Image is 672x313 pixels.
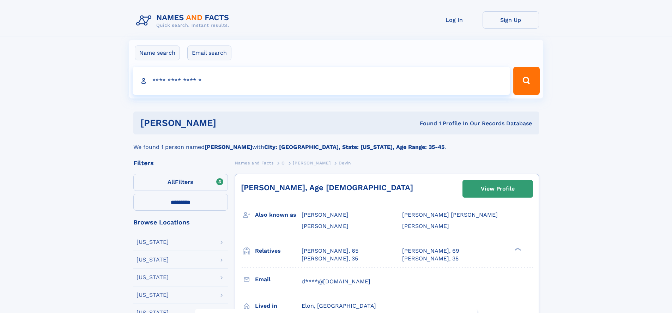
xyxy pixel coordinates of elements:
a: O [281,158,285,167]
span: Devin [339,161,351,165]
div: [US_STATE] [137,239,169,245]
span: [PERSON_NAME] [293,161,331,165]
span: O [281,161,285,165]
a: Log In [426,11,483,29]
span: [PERSON_NAME] [302,211,349,218]
div: [US_STATE] [137,292,169,298]
div: Found 1 Profile In Our Records Database [318,120,532,127]
span: All [168,179,175,185]
a: Names and Facts [235,158,274,167]
h1: [PERSON_NAME] [140,119,318,127]
label: Name search [135,46,180,60]
div: We found 1 person named with . [133,134,539,151]
a: [PERSON_NAME], Age [DEMOGRAPHIC_DATA] [241,183,413,192]
span: Elon, [GEOGRAPHIC_DATA] [302,302,376,309]
b: [PERSON_NAME] [205,144,252,150]
a: View Profile [463,180,533,197]
div: ❯ [513,247,521,251]
span: [PERSON_NAME] [302,223,349,229]
span: [PERSON_NAME] [402,223,449,229]
a: Sign Up [483,11,539,29]
div: [US_STATE] [137,275,169,280]
b: City: [GEOGRAPHIC_DATA], State: [US_STATE], Age Range: 35-45 [264,144,444,150]
button: Search Button [513,67,539,95]
a: [PERSON_NAME], 35 [302,255,358,263]
input: search input [133,67,510,95]
div: [US_STATE] [137,257,169,263]
h3: Lived in [255,300,302,312]
a: [PERSON_NAME], 65 [302,247,358,255]
label: Filters [133,174,228,191]
span: [PERSON_NAME] [PERSON_NAME] [402,211,498,218]
div: Filters [133,160,228,166]
a: [PERSON_NAME] [293,158,331,167]
div: Browse Locations [133,219,228,225]
h3: Email [255,273,302,285]
label: Email search [187,46,231,60]
h3: Also known as [255,209,302,221]
img: Logo Names and Facts [133,11,235,30]
a: [PERSON_NAME], 69 [402,247,459,255]
div: View Profile [481,181,515,197]
h3: Relatives [255,245,302,257]
a: [PERSON_NAME], 35 [402,255,459,263]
